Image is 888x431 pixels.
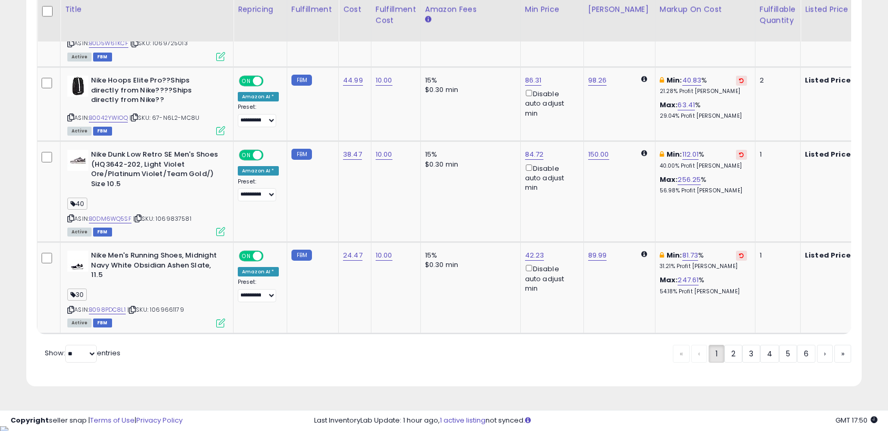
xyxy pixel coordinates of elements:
[660,112,747,120] p: 29.04% Profit [PERSON_NAME]
[91,251,219,283] b: Nike Men's Running Shoes, Midnight Navy White Obsidian Ashen Slate, 11.5
[425,85,512,95] div: $0.30 min
[660,4,751,15] div: Markup on Cost
[291,149,312,160] small: FBM
[262,151,279,160] span: OFF
[660,187,747,194] p: 56.98% Profit [PERSON_NAME]
[660,275,678,285] b: Max:
[376,149,392,160] a: 10.00
[805,149,853,159] b: Listed Price:
[90,415,135,425] a: Terms of Use
[660,88,747,95] p: 21.28% Profit [PERSON_NAME]
[89,305,126,314] a: B098PDC8L1
[376,75,392,86] a: 10.00
[760,345,779,363] a: 4
[238,92,279,101] div: Amazon AI *
[89,39,128,48] a: B0D5W6TKCF
[440,415,486,425] a: 1 active listing
[525,4,579,15] div: Min Price
[667,250,682,260] b: Min:
[835,415,877,425] span: 2025-08-10 17:50 GMT
[45,348,120,358] span: Show: entries
[262,77,279,86] span: OFF
[588,250,607,261] a: 89.99
[93,127,112,136] span: FBM
[682,250,699,261] a: 81.73
[525,263,576,293] div: Disable auto adjust min
[291,250,312,261] small: FBM
[667,149,682,159] b: Min:
[425,76,512,85] div: 15%
[238,104,279,127] div: Preset:
[238,267,279,276] div: Amazon AI *
[376,4,416,26] div: Fulfillment Cost
[133,214,191,223] span: | SKU: 1069837581
[779,345,797,363] a: 5
[130,39,188,47] span: | SKU: 1069725013
[660,100,747,120] div: %
[425,4,516,15] div: Amazon Fees
[291,4,334,15] div: Fulfillment
[11,416,183,426] div: seller snap | |
[660,76,747,95] div: %
[660,162,747,170] p: 40.00% Profit [PERSON_NAME]
[660,175,747,194] div: %
[760,4,796,26] div: Fulfillable Quantity
[343,149,362,160] a: 38.47
[67,76,88,97] img: 41BUbuZKH3L._SL40_.jpg
[238,279,279,302] div: Preset:
[93,319,112,327] span: FBM
[67,251,225,326] div: ASIN:
[67,53,92,61] span: All listings currently available for purchase on Amazon
[660,263,747,270] p: 31.21% Profit [PERSON_NAME]
[425,251,512,260] div: 15%
[682,75,702,86] a: 40.83
[660,150,747,169] div: %
[67,228,92,237] span: All listings currently available for purchase on Amazon
[67,251,88,272] img: 212GjFb+aKL._SL40_.jpg
[660,288,747,295] p: 54.18% Profit [PERSON_NAME]
[91,150,219,191] b: Nike Dunk Low Retro SE Men's Shoes (HQ3642-202, Light Violet Ore/Platinum Violet/Team Gold/) Size...
[262,252,279,261] span: OFF
[797,345,815,363] a: 6
[11,415,49,425] strong: Copyright
[805,75,853,85] b: Listed Price:
[240,77,253,86] span: ON
[425,15,431,25] small: Amazon Fees.
[93,228,112,237] span: FBM
[425,260,512,270] div: $0.30 min
[525,149,544,160] a: 84.72
[376,250,392,261] a: 10.00
[805,250,853,260] b: Listed Price:
[525,88,576,118] div: Disable auto adjust min
[660,175,678,184] b: Max:
[343,75,363,86] a: 44.99
[760,76,792,85] div: 2
[525,250,544,261] a: 42.23
[136,415,183,425] a: Privacy Policy
[525,162,576,193] div: Disable auto adjust min
[67,150,88,171] img: 31vXPwvPUrL._SL40_.jpg
[667,75,682,85] b: Min:
[682,149,699,160] a: 112.01
[709,345,724,363] a: 1
[588,149,609,160] a: 150.00
[678,100,695,110] a: 63.41
[742,345,760,363] a: 3
[760,251,792,260] div: 1
[127,305,184,314] span: | SKU: 1069661179
[841,348,844,359] span: »
[89,114,128,122] a: B0042YWIOQ
[67,198,87,210] span: 40
[660,251,747,270] div: %
[67,127,92,136] span: All listings currently available for purchase on Amazon
[67,289,87,301] span: 30
[240,151,253,160] span: ON
[588,4,651,15] div: [PERSON_NAME]
[660,275,747,295] div: %
[343,4,367,15] div: Cost
[314,416,877,426] div: Last InventoryLab Update: 1 hour ago, not synced.
[425,150,512,159] div: 15%
[760,150,792,159] div: 1
[91,76,219,108] b: Nike Hoops Elite Pro??Ships directly from Nike????Ships directly from Nike??
[89,214,132,223] a: B0DM6WQ5SF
